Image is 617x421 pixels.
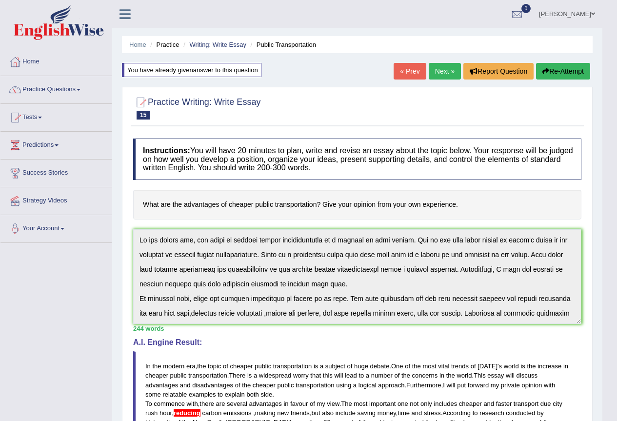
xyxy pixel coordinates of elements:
span: subject [325,362,345,370]
a: Predictions [0,132,112,156]
span: city [553,400,562,407]
span: transport [514,400,538,407]
span: approach [378,381,404,389]
span: the [152,362,161,370]
b: Instructions: [143,146,190,155]
span: also [322,409,334,417]
span: hour [159,409,172,417]
span: of [223,362,228,370]
span: of [394,372,399,379]
a: Your Account [0,215,112,240]
span: of [235,381,240,389]
span: important [369,400,396,407]
span: public [277,381,294,389]
span: transportation [273,362,312,370]
span: most [422,362,436,370]
span: In [145,362,151,370]
span: public [255,362,271,370]
span: era [186,362,196,370]
span: several [227,400,247,407]
span: essay [487,372,504,379]
span: friends [291,409,310,417]
span: modern [163,362,184,370]
span: world [504,362,519,370]
span: to [473,409,478,417]
span: advantages [145,381,178,389]
h4: You will have 20 minutes to plan, write and revise an essay about the topic below. Your response ... [133,139,581,180]
span: include [336,409,356,417]
span: vital [438,362,449,370]
span: both [246,391,259,398]
span: of [471,362,476,370]
span: concerns [412,372,438,379]
span: cheaper [459,400,482,407]
span: a [254,372,257,379]
span: one [398,400,408,407]
span: trends [451,362,469,370]
span: this [323,372,333,379]
a: Strategy Videos [0,187,112,212]
span: Put a space after the comma, but not before the comma. (did you mean: , ) [253,409,255,417]
span: This [474,372,486,379]
span: topic [208,362,221,370]
span: includes [434,400,457,407]
span: stress [424,409,441,417]
span: a [320,362,323,370]
span: and [180,381,191,389]
span: transportation [296,381,335,389]
span: by [537,409,544,417]
span: number [371,372,393,379]
span: but [312,409,320,417]
span: carbon [202,409,221,417]
span: To [145,400,152,407]
a: Success Stories [0,160,112,184]
span: explain [225,391,245,398]
span: logical [358,381,377,389]
span: 15 [137,111,150,120]
span: a [353,381,357,389]
span: that [310,372,321,379]
span: forward [468,381,489,389]
span: lead [345,372,357,379]
a: Writing: Write Essay [189,41,246,48]
span: with [187,400,198,407]
span: examples [189,391,216,398]
span: side [260,391,272,398]
span: using [336,381,351,389]
h2: Practice Writing: Write Essay [133,95,260,120]
span: worry [293,372,309,379]
span: is [314,362,318,370]
span: will [506,372,515,379]
span: Furthermore [406,381,441,389]
span: most [354,400,367,407]
button: Report Question [463,63,534,80]
span: to [358,372,364,379]
span: due [540,400,551,407]
span: the [527,362,536,370]
span: of [347,362,353,370]
span: Put a space after the comma, but not before the comma. (did you mean: , ) [252,409,254,417]
li: Practice [148,40,179,49]
span: One [391,362,403,370]
span: are [216,400,225,407]
span: Put a space after the comma. (did you mean: , reducing) [174,409,200,417]
span: Put a space after the comma. (did you mean: , reducing) [172,409,174,417]
h4: A.I. Engine Result: [133,338,581,347]
a: Practice Questions [0,76,112,100]
span: commence [154,400,185,407]
span: put [457,381,466,389]
span: the [242,381,251,389]
span: of [405,362,410,370]
span: s [499,362,502,370]
span: cheaper [230,362,253,370]
span: conducted [506,409,535,417]
span: in [563,362,568,370]
div: You have already given answer to this question [122,63,261,77]
span: is [520,362,525,370]
span: widespread [259,372,292,379]
span: debate [370,362,390,370]
span: rush [145,409,158,417]
span: with [544,381,555,389]
span: I [443,381,445,389]
span: relatable [162,391,187,398]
